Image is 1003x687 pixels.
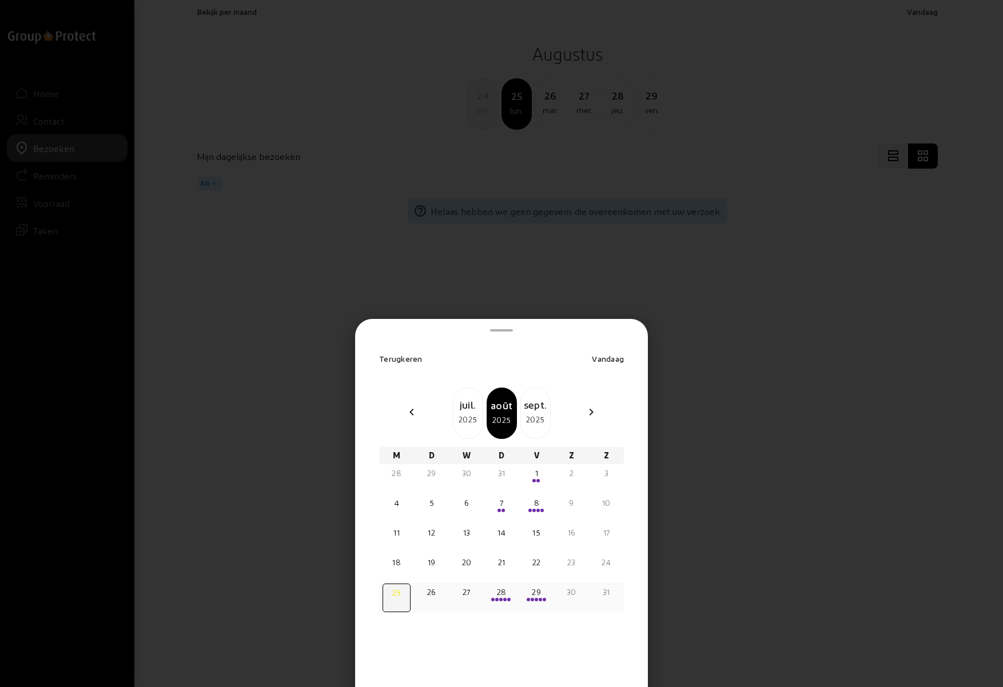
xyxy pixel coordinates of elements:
span: Vandaag [592,354,624,364]
div: 30 [559,586,584,598]
div: 30 [453,468,479,479]
div: 29 [524,586,550,598]
mat-icon: chevron_right [584,405,598,419]
div: 20 [453,557,479,568]
div: 24 [594,557,619,568]
div: 10 [594,497,619,509]
div: 26 [419,586,444,598]
div: 3 [594,468,619,479]
span: Terugkeren [379,354,423,364]
div: 18 [384,557,409,568]
div: 19 [419,557,444,568]
div: 11 [384,527,409,538]
div: 2025 [521,413,550,426]
div: 17 [594,527,619,538]
div: D [484,447,519,464]
div: 21 [488,557,514,568]
div: 6 [453,497,479,509]
div: juil. [453,397,483,413]
div: 28 [488,586,514,598]
div: sept. [521,397,550,413]
div: 31 [488,468,514,479]
div: 9 [559,497,584,509]
div: 7 [488,497,514,509]
div: 15 [524,527,550,538]
div: 27 [453,586,479,598]
div: 4 [384,497,409,509]
div: M [379,447,414,464]
div: 2 [559,468,584,479]
div: 2025 [453,413,483,426]
div: août [488,397,516,413]
div: D [414,447,449,464]
div: 23 [559,557,584,568]
div: 13 [453,527,479,538]
div: 29 [419,468,444,479]
div: 2025 [488,413,516,427]
div: 28 [384,468,409,479]
mat-icon: chevron_left [405,405,419,419]
div: Z [554,447,589,464]
div: 5 [419,497,444,509]
div: 22 [524,557,550,568]
div: 16 [559,527,584,538]
div: 1 [524,468,550,479]
div: V [519,447,554,464]
div: W [449,447,484,464]
div: 31 [594,586,619,598]
div: Z [589,447,624,464]
div: 8 [524,497,550,509]
div: 12 [419,527,444,538]
div: 14 [488,527,514,538]
div: 25 [384,587,409,598]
